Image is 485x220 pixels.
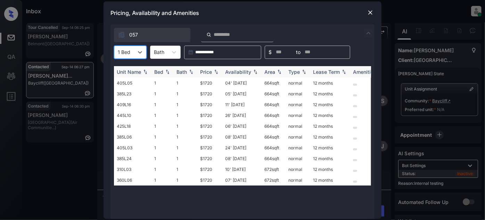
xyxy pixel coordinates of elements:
[213,69,220,74] img: sorting
[286,121,310,132] td: normal
[310,175,350,186] td: 12 months
[114,164,151,175] td: 310L03
[310,121,350,132] td: 12 months
[197,121,222,132] td: $1720
[222,175,262,186] td: 07' [DATE]
[264,69,275,75] div: Area
[174,164,197,175] td: 1
[197,110,222,121] td: $1720
[174,142,197,153] td: 1
[176,69,187,75] div: Bath
[114,175,151,186] td: 360L06
[222,142,262,153] td: 24' [DATE]
[262,110,286,121] td: 664 sqft
[174,153,197,164] td: 1
[200,69,212,75] div: Price
[262,78,286,88] td: 664 sqft
[174,132,197,142] td: 1
[364,29,373,37] img: icon-zuma
[310,164,350,175] td: 12 months
[197,88,222,99] td: $1720
[262,164,286,175] td: 672 sqft
[262,121,286,132] td: 664 sqft
[225,69,251,75] div: Availability
[151,132,174,142] td: 1
[197,142,222,153] td: $1720
[222,110,262,121] td: 26' [DATE]
[114,121,151,132] td: 425L18
[310,153,350,164] td: 12 months
[104,1,381,24] div: Pricing, Availability and Amenities
[286,142,310,153] td: normal
[262,153,286,164] td: 664 sqft
[114,142,151,153] td: 405L03
[151,88,174,99] td: 1
[310,132,350,142] td: 12 months
[151,153,174,164] td: 1
[286,153,310,164] td: normal
[310,110,350,121] td: 12 months
[310,78,350,88] td: 12 months
[222,78,262,88] td: 04' [DATE]
[197,153,222,164] td: $1720
[262,142,286,153] td: 664 sqft
[151,164,174,175] td: 1
[114,99,151,110] td: 409L16
[286,88,310,99] td: normal
[286,78,310,88] td: normal
[114,78,151,88] td: 405L05
[114,153,151,164] td: 385L24
[197,164,222,175] td: $1720
[222,88,262,99] td: 05' [DATE]
[262,132,286,142] td: 664 sqft
[310,99,350,110] td: 12 months
[276,69,283,74] img: sorting
[353,69,376,75] div: Amenities
[114,110,151,121] td: 445L10
[154,69,163,75] div: Bed
[310,88,350,99] td: 12 months
[313,69,340,75] div: Lease Term
[117,69,141,75] div: Unit Name
[286,132,310,142] td: normal
[222,99,262,110] td: 11' [DATE]
[197,78,222,88] td: $1720
[301,69,307,74] img: sorting
[286,99,310,110] td: normal
[174,121,197,132] td: 1
[174,175,197,186] td: 1
[118,31,125,38] img: icon-zuma
[286,175,310,186] td: normal
[310,142,350,153] td: 12 months
[151,110,174,121] td: 1
[222,164,262,175] td: 10' [DATE]
[114,88,151,99] td: 385L23
[174,88,197,99] td: 1
[269,48,272,56] span: $
[151,78,174,88] td: 1
[262,88,286,99] td: 664 sqft
[174,110,197,121] td: 1
[151,99,174,110] td: 1
[222,132,262,142] td: 08' [DATE]
[114,132,151,142] td: 385L06
[197,175,222,186] td: $1720
[197,132,222,142] td: $1720
[367,9,374,16] img: close
[129,31,138,39] span: 057
[252,69,259,74] img: sorting
[222,153,262,164] td: 08' [DATE]
[262,175,286,186] td: 672 sqft
[197,99,222,110] td: $1720
[174,78,197,88] td: 1
[188,69,195,74] img: sorting
[288,69,300,75] div: Type
[151,175,174,186] td: 1
[206,32,212,38] img: icon-zuma
[142,69,149,74] img: sorting
[151,121,174,132] td: 1
[164,69,171,74] img: sorting
[340,69,347,74] img: sorting
[286,164,310,175] td: normal
[296,48,301,56] span: to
